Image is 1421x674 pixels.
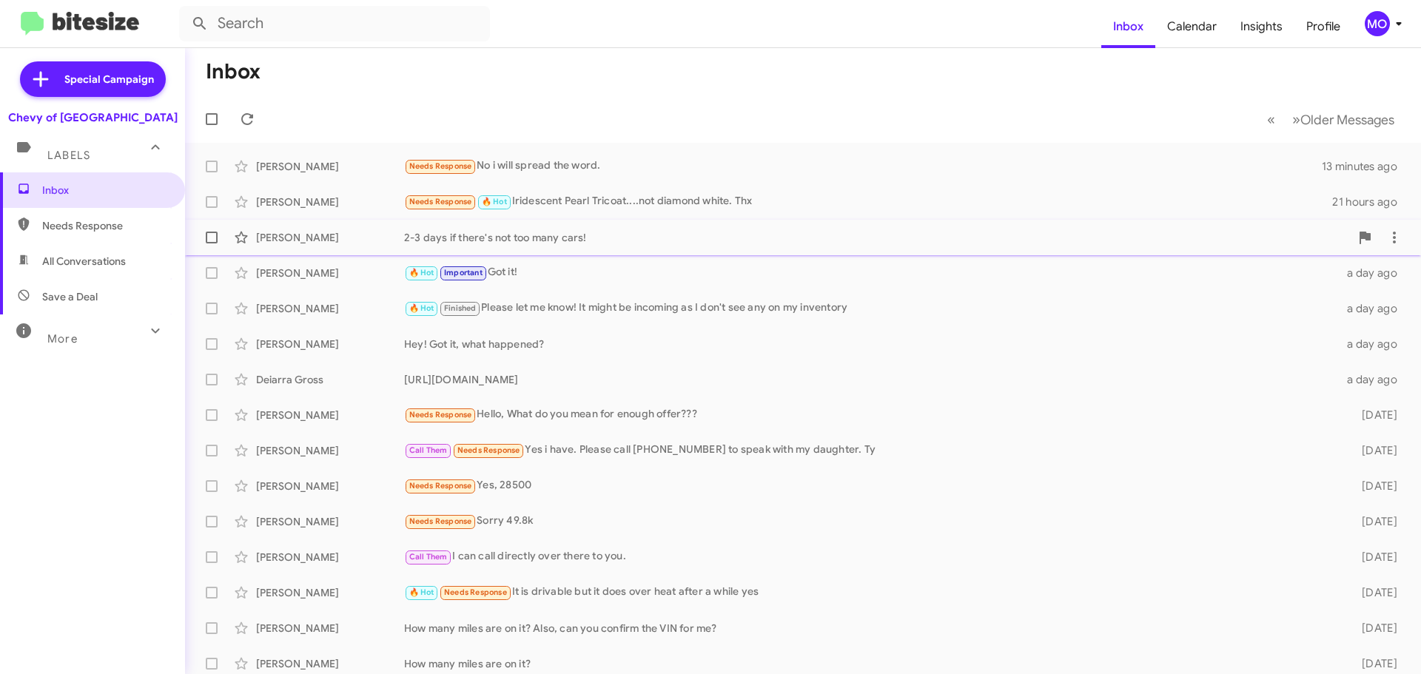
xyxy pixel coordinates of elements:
[409,197,472,206] span: Needs Response
[256,372,404,387] div: Deiarra Gross
[1338,266,1409,280] div: a day ago
[409,516,472,526] span: Needs Response
[42,254,126,269] span: All Conversations
[1283,104,1403,135] button: Next
[404,513,1338,530] div: Sorry 49.8k
[1338,372,1409,387] div: a day ago
[1338,585,1409,600] div: [DATE]
[1338,479,1409,493] div: [DATE]
[1267,110,1275,129] span: «
[256,443,404,458] div: [PERSON_NAME]
[1322,159,1409,174] div: 13 minutes ago
[1101,5,1155,48] a: Inbox
[42,183,168,198] span: Inbox
[404,584,1338,601] div: It is drivable but it does over heat after a while yes
[404,406,1338,423] div: Hello, What do you mean for enough offer???
[256,408,404,422] div: [PERSON_NAME]
[404,621,1338,636] div: How many miles are on it? Also, can you confirm the VIN for me?
[409,445,448,455] span: Call Them
[1338,621,1409,636] div: [DATE]
[47,332,78,346] span: More
[256,621,404,636] div: [PERSON_NAME]
[404,656,1338,671] div: How many miles are on it?
[256,266,404,280] div: [PERSON_NAME]
[404,442,1338,459] div: Yes i have. Please call [PHONE_NUMBER] to speak with my daughter. Ty
[1332,195,1409,209] div: 21 hours ago
[404,300,1338,317] div: Please let me know! It might be incoming as I don't see any on my inventory
[404,477,1338,494] div: Yes, 28500
[256,585,404,600] div: [PERSON_NAME]
[409,161,472,171] span: Needs Response
[404,337,1338,351] div: Hey! Got it, what happened?
[1338,301,1409,316] div: a day ago
[1229,5,1294,48] a: Insights
[256,337,404,351] div: [PERSON_NAME]
[8,110,178,125] div: Chevy of [GEOGRAPHIC_DATA]
[64,72,154,87] span: Special Campaign
[482,197,507,206] span: 🔥 Hot
[256,159,404,174] div: [PERSON_NAME]
[404,548,1338,565] div: I can call directly over there to you.
[206,60,261,84] h1: Inbox
[1259,104,1403,135] nav: Page navigation example
[256,230,404,245] div: [PERSON_NAME]
[1338,337,1409,351] div: a day ago
[42,218,168,233] span: Needs Response
[404,230,1350,245] div: 2-3 days if there's not too many cars!
[1294,5,1352,48] a: Profile
[256,656,404,671] div: [PERSON_NAME]
[179,6,490,41] input: Search
[1338,443,1409,458] div: [DATE]
[1352,11,1405,36] button: MO
[444,268,483,277] span: Important
[20,61,166,97] a: Special Campaign
[1155,5,1229,48] a: Calendar
[256,301,404,316] div: [PERSON_NAME]
[1300,112,1394,128] span: Older Messages
[409,587,434,597] span: 🔥 Hot
[409,481,472,491] span: Needs Response
[404,372,1338,387] div: [URL][DOMAIN_NAME]
[1292,110,1300,129] span: »
[1258,104,1284,135] button: Previous
[404,264,1338,281] div: Got it!
[1338,408,1409,422] div: [DATE]
[404,158,1322,175] div: No i will spread the word.
[1338,550,1409,565] div: [DATE]
[256,550,404,565] div: [PERSON_NAME]
[409,410,472,419] span: Needs Response
[1365,11,1390,36] div: MO
[444,587,507,597] span: Needs Response
[256,514,404,529] div: [PERSON_NAME]
[409,552,448,562] span: Call Them
[1338,514,1409,529] div: [DATE]
[42,289,98,304] span: Save a Deal
[1338,656,1409,671] div: [DATE]
[256,479,404,493] div: [PERSON_NAME]
[409,303,434,313] span: 🔥 Hot
[457,445,520,455] span: Needs Response
[409,268,434,277] span: 🔥 Hot
[404,193,1332,210] div: Iridescent Pearl Tricoat....not diamond white. Thx
[444,303,477,313] span: Finished
[256,195,404,209] div: [PERSON_NAME]
[47,149,90,162] span: Labels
